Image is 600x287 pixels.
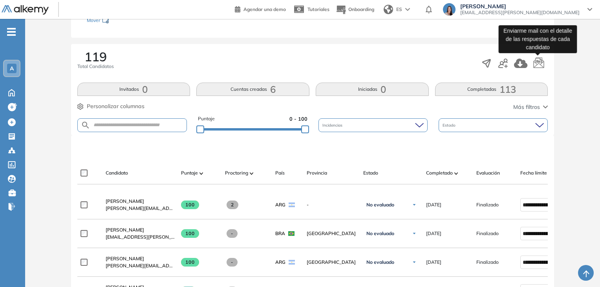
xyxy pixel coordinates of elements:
[476,201,499,208] span: Finalizado
[348,6,374,12] span: Onboarding
[513,103,540,111] span: Más filtros
[250,172,254,175] img: [missing "en.ARROW_ALT" translation]
[87,102,145,110] span: Personalizar columnas
[84,50,107,63] span: 119
[412,231,417,236] img: Ícono de flecha
[318,118,428,132] div: Incidencias
[106,198,175,205] a: [PERSON_NAME]
[336,1,374,18] button: Onboarding
[289,202,295,207] img: ARG
[439,118,548,132] div: Estado
[106,205,175,212] span: [PERSON_NAME][EMAIL_ADDRESS][PERSON_NAME][DOMAIN_NAME]
[384,5,393,14] img: world
[275,169,285,177] span: País
[307,230,357,237] span: [GEOGRAPHIC_DATA]
[275,230,285,237] span: BRA
[106,255,175,262] a: [PERSON_NAME]
[513,103,548,111] button: Más filtros
[435,83,548,96] button: Completadas113
[199,172,203,175] img: [missing "en.ARROW_ALT" translation]
[181,169,198,177] span: Puntaje
[106,169,128,177] span: Candidato
[366,202,394,208] span: No evaluado
[181,229,199,238] span: 100
[81,120,90,130] img: SEARCH_ALT
[275,201,285,208] span: ARG
[426,201,441,208] span: [DATE]
[106,227,144,233] span: [PERSON_NAME]
[77,83,190,96] button: Invitados0
[454,172,458,175] img: [missing "en.ARROW_ALT" translation]
[396,6,402,13] span: ES
[307,169,327,177] span: Provincia
[288,231,295,236] img: BRA
[106,226,175,234] a: [PERSON_NAME]
[289,260,295,265] img: ARG
[106,234,175,241] span: [EMAIL_ADDRESS][PERSON_NAME][DOMAIN_NAME]
[87,14,165,28] div: Mover
[307,259,357,266] span: [GEOGRAPHIC_DATA]
[316,83,429,96] button: Iniciadas0
[366,259,394,265] span: No evaluado
[181,201,199,209] span: 100
[243,6,286,12] span: Agendar una demo
[460,3,580,9] span: [PERSON_NAME]
[106,198,144,204] span: [PERSON_NAME]
[476,169,500,177] span: Evaluación
[77,102,145,110] button: Personalizar columnas
[10,65,14,72] span: A
[443,122,457,128] span: Estado
[2,5,49,15] img: Logo
[307,6,329,12] span: Tutoriales
[227,229,238,238] span: -
[227,258,238,267] span: -
[460,9,580,16] span: [EMAIL_ADDRESS][PERSON_NAME][DOMAIN_NAME]
[196,83,309,96] button: Cuentas creadas6
[275,259,285,266] span: ARG
[77,63,114,70] span: Total Candidatos
[426,259,441,266] span: [DATE]
[499,25,577,53] div: Enviarme mail con el detalle de las respuestas de cada candidato
[363,169,378,177] span: Estado
[520,169,547,177] span: Fecha límite
[289,115,307,123] span: 0 - 100
[106,262,175,269] span: [PERSON_NAME][EMAIL_ADDRESS][DOMAIN_NAME]
[476,230,499,237] span: Finalizado
[7,31,16,33] i: -
[198,115,215,123] span: Puntaje
[405,8,410,11] img: arrow
[307,201,357,208] span: -
[235,4,286,13] a: Agendar una demo
[181,258,199,267] span: 100
[426,230,441,237] span: [DATE]
[225,169,248,177] span: Proctoring
[412,202,417,207] img: Ícono de flecha
[322,122,344,128] span: Incidencias
[412,260,417,265] img: Ícono de flecha
[227,201,239,209] span: 2
[366,230,394,237] span: No evaluado
[476,259,499,266] span: Finalizado
[426,169,453,177] span: Completado
[106,256,144,261] span: [PERSON_NAME]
